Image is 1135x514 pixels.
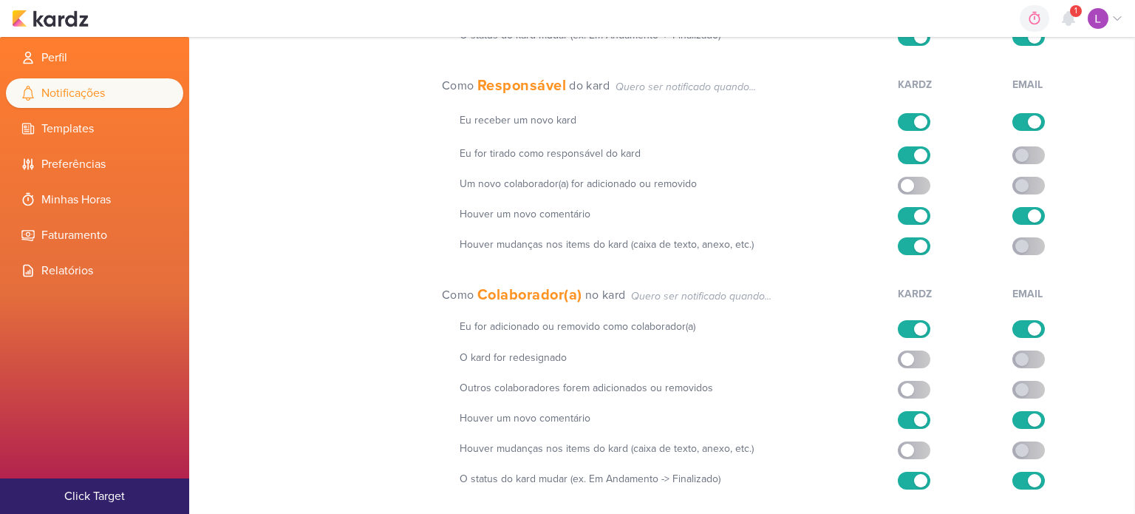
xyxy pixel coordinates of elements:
[1012,288,1043,300] span: Email
[460,471,889,487] h2: O status do kard mudar (ex. Em Andamento -> Finalizado)
[460,176,889,192] h2: Um novo colaborador(a) for adicionado ou removido
[442,77,474,95] h3: Como
[460,410,889,426] h2: Houver um novo comentário
[442,286,474,304] h3: Como
[6,149,183,179] li: Preferências
[585,286,626,304] h3: no kard
[12,10,89,27] img: kardz.app
[6,43,183,72] li: Perfil
[460,112,889,128] h2: Eu receber um novo kard
[460,350,889,365] h2: O kard for redesignado
[460,206,889,222] h2: Houver um novo comentário
[1088,8,1108,29] img: Leticia Triumpho
[460,319,889,334] h2: Eu for adicionado ou removido como colaborador(a)
[460,380,889,396] h2: Outros colaboradores forem adicionados ou removidos
[625,288,771,304] span: Quero ser notificado quando...
[6,114,183,143] li: Templates
[569,77,610,95] h3: do kard
[460,441,889,456] h2: Houver mudanças nos items do kard (caixa de texto, anexo, etc.)
[6,220,183,250] li: Faturamento
[460,146,889,161] h2: Eu for tirado como responsável do kard
[1012,78,1043,91] span: Email
[1074,5,1077,17] span: 1
[460,237,889,252] h2: Houver mudanças nos items do kard (caixa de texto, anexo, etc.)
[898,288,932,300] span: Kardz
[474,75,570,96] h3: Responsável
[6,78,183,108] li: Notificações
[898,78,932,91] span: Kardz
[610,79,756,95] span: Quero ser notificado quando...
[474,285,585,305] h3: Colaborador(a)
[6,185,183,214] li: Minhas Horas
[6,256,183,285] li: Relatórios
